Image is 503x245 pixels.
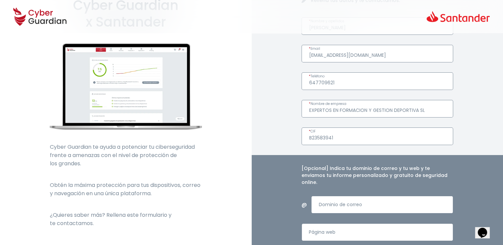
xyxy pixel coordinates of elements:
img: cyberguardian-home [50,43,202,129]
input: Introduce una página web válida. [302,223,453,241]
input: Introduce un número de teléfono válido. [302,72,453,90]
iframe: chat widget [475,218,496,238]
p: Cyber Guardian te ayuda a potenciar tu ciberseguridad frente a amenazas con el nivel de protecció... [50,143,202,168]
input: Introduce un dominio de correo válido. [311,196,453,213]
p: Obtén la máxima protección para tus dispositivos, correo y navegación en una única plataforma. [50,181,202,198]
p: ¿Quieres saber más? Rellena este formulario y te contactamos. [50,211,202,227]
h4: [Opcional] Indica tu dominio de correo y tu web y te enviamos tu informe personalizado y gratuito... [302,165,453,186]
span: @ [302,201,307,209]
